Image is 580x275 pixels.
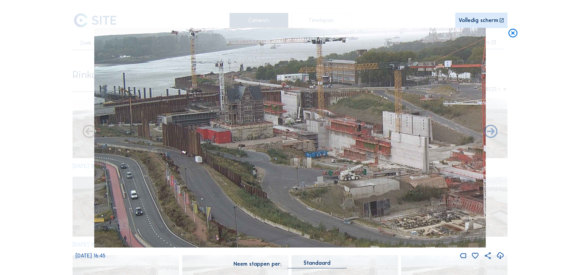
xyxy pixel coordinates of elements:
[459,18,498,24] div: Volledig scherm
[234,261,282,267] div: Neem stappen per:
[287,260,346,268] div: Standaard
[94,28,486,248] img: Image
[81,124,97,140] i: Forward
[304,260,330,266] div: Standaard
[76,252,105,259] span: [DATE] 16:45
[483,124,499,140] i: Back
